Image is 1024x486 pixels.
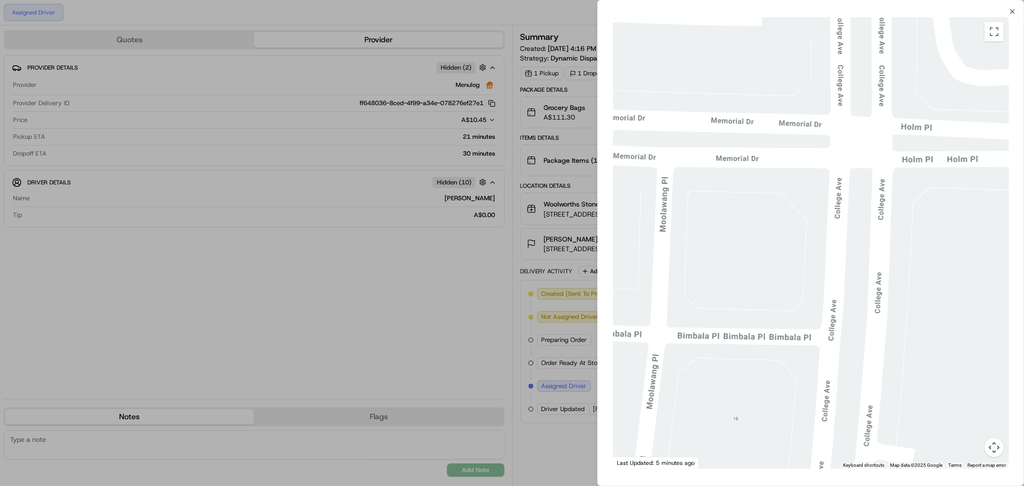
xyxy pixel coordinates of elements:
[613,457,699,469] div: Last Updated: 5 minutes ago
[967,462,1006,468] a: Report a map error
[985,22,1004,41] button: Toggle fullscreen view
[890,462,942,468] span: Map data ©2025 Google
[985,438,1004,457] button: Map camera controls
[948,462,962,468] a: Terms (opens in new tab)
[615,456,647,469] a: Open this area in Google Maps (opens a new window)
[615,456,647,469] img: Google
[843,462,884,469] button: Keyboard shortcuts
